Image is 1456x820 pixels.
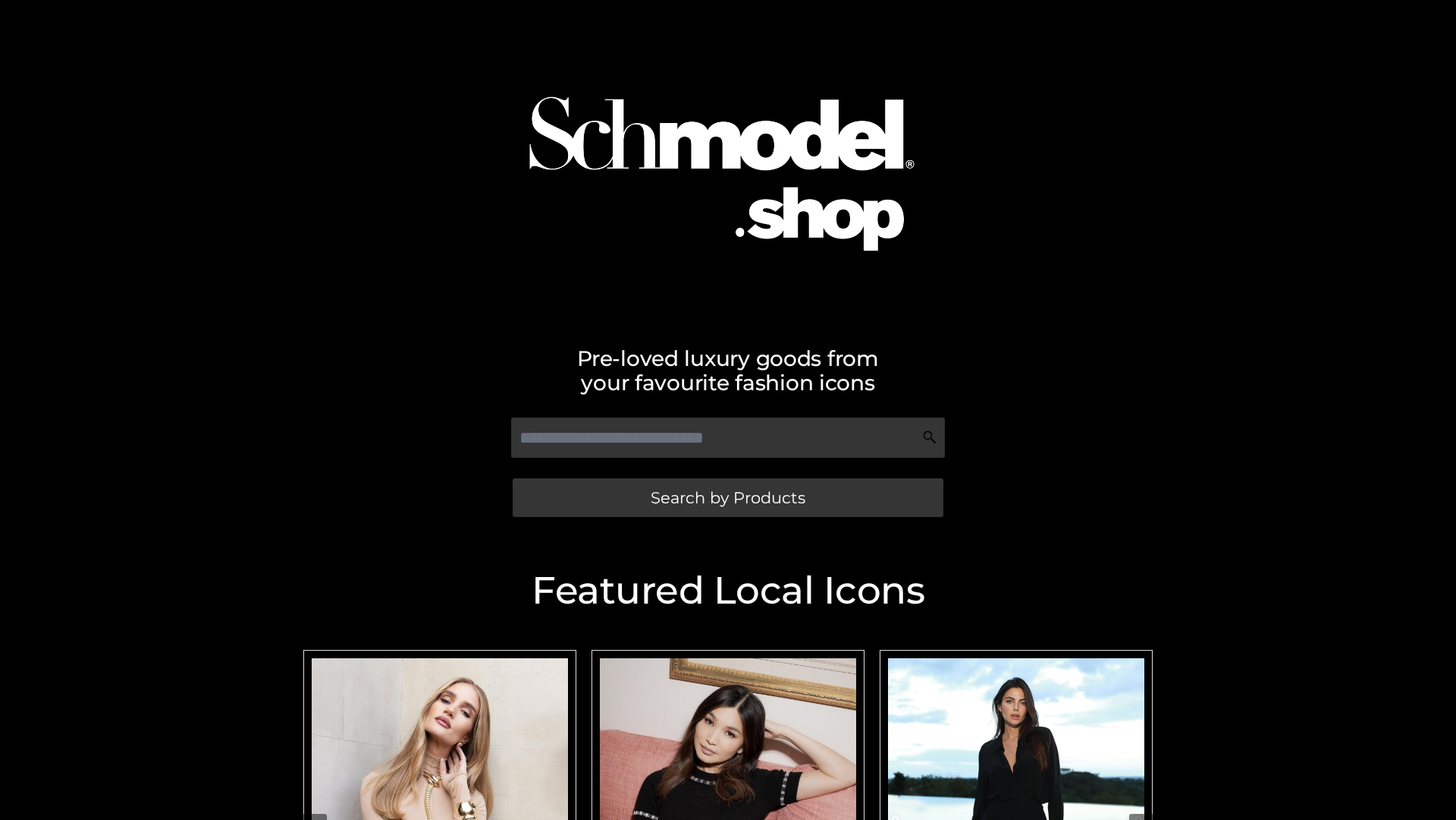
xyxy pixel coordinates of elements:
a: Search by Products [513,478,943,517]
h2: Pre-loved luxury goods from your favourite fashion icons [296,346,1160,395]
span: Search by Products [651,490,805,506]
img: Search Icon [922,430,937,445]
h2: Featured Local Icons​ [296,572,1160,610]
